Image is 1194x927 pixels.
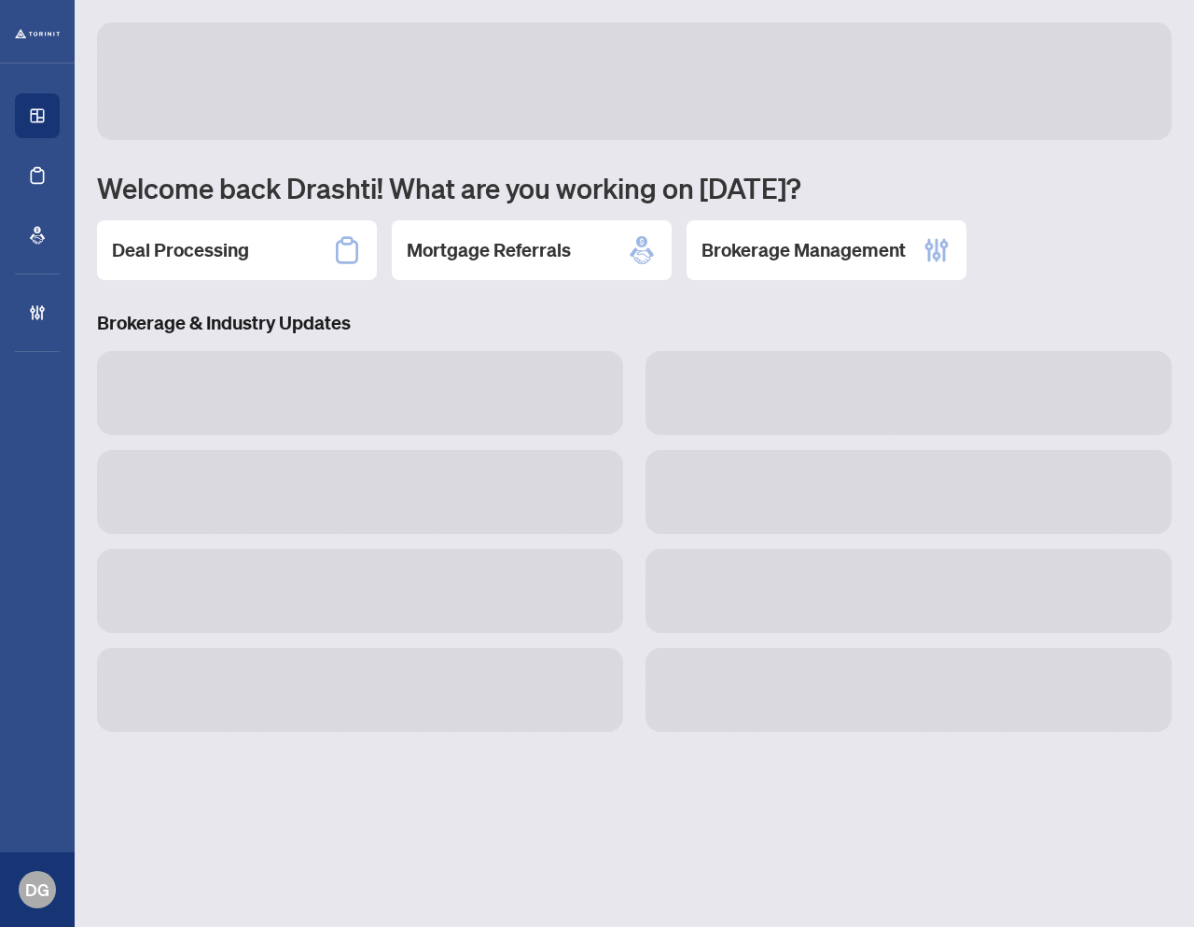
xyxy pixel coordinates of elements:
[112,237,249,263] h2: Deal Processing
[407,237,571,263] h2: Mortgage Referrals
[97,170,1172,205] h1: Welcome back Drashti! What are you working on [DATE]?
[701,237,906,263] h2: Brokerage Management
[97,310,1172,336] h3: Brokerage & Industry Updates
[25,877,49,903] span: DG
[15,29,60,38] img: logo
